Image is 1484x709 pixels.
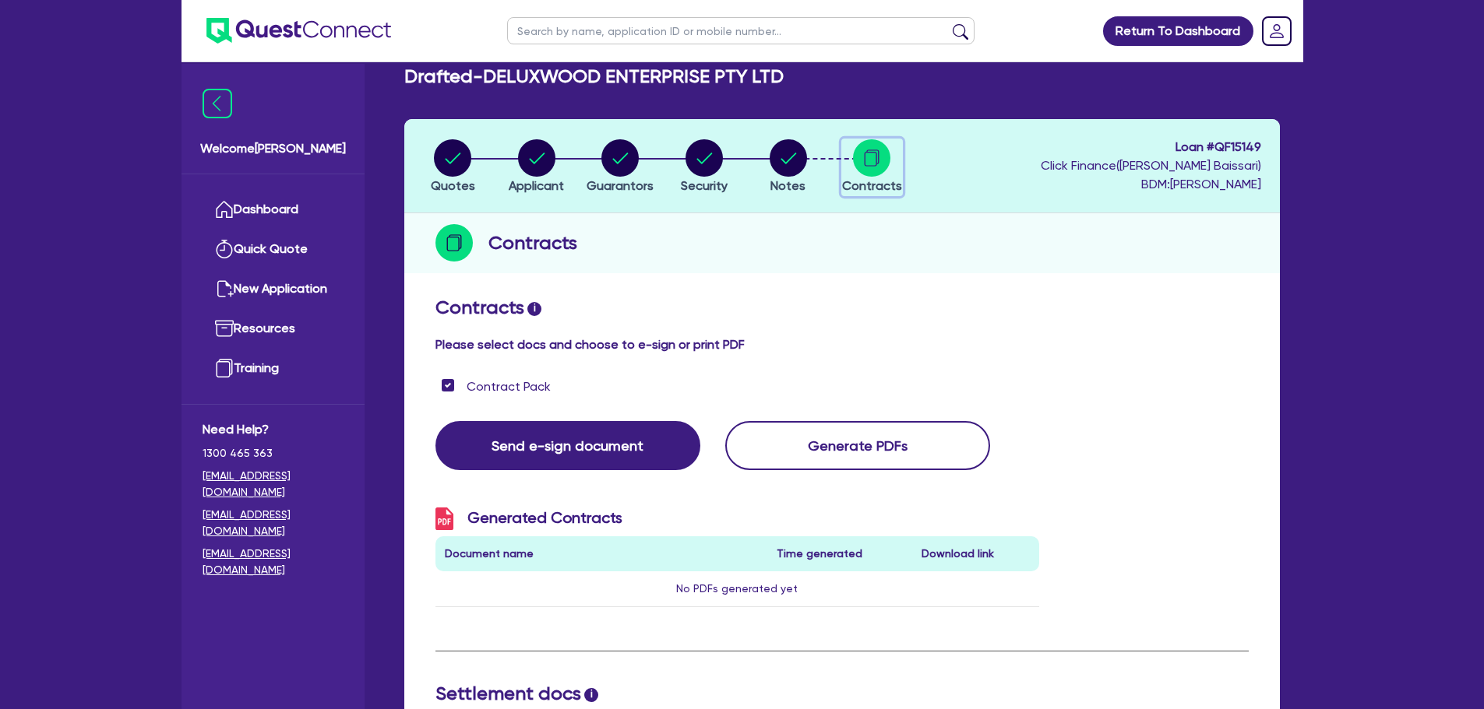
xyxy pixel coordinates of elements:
span: BDM: [PERSON_NAME] [1041,175,1261,194]
img: new-application [215,279,234,298]
th: Download link [912,536,1039,571]
span: Notes [770,178,805,193]
img: icon-pdf [435,507,453,530]
span: i [527,302,541,316]
h2: Contracts [435,297,1249,319]
img: quick-quote [215,240,234,258]
span: Click Finance ( [PERSON_NAME] Baissari ) [1041,158,1261,173]
a: Dropdown toggle [1257,11,1297,51]
input: Search by name, application ID or mobile number... [507,17,975,44]
a: [EMAIL_ADDRESS][DOMAIN_NAME] [203,507,344,539]
button: Security [680,139,728,196]
img: training [215,359,234,377]
button: Notes [769,139,808,196]
label: Contract Pack [467,377,551,396]
span: Guarantors [587,178,654,193]
h2: Settlement docs [435,683,1249,705]
span: Loan # QF15149 [1041,138,1261,156]
th: Time generated [767,536,912,571]
button: Guarantors [586,139,654,196]
button: Generate PDFs [725,421,990,470]
h4: Please select docs and choose to e-sign or print PDF [435,337,1249,352]
img: step-icon [435,224,473,261]
img: quest-connect-logo-blue [206,18,391,44]
button: Applicant [508,139,565,196]
button: Contracts [841,139,903,196]
img: icon-menu-close [203,89,232,118]
h2: Drafted - DELUXWOOD ENTERPRISE PTY LTD [404,65,784,88]
a: Return To Dashboard [1103,16,1253,46]
th: Document name [435,536,768,571]
a: [EMAIL_ADDRESS][DOMAIN_NAME] [203,468,344,500]
span: i [584,688,598,702]
span: Need Help? [203,420,344,439]
td: No PDFs generated yet [435,571,1040,607]
a: Quick Quote [203,230,344,269]
span: Welcome [PERSON_NAME] [200,139,346,158]
h3: Generated Contracts [435,507,1040,530]
h2: Contracts [488,229,577,257]
a: New Application [203,269,344,309]
img: resources [215,319,234,338]
span: Applicant [509,178,564,193]
a: Dashboard [203,190,344,230]
a: Training [203,349,344,388]
button: Send e-sign document [435,421,700,470]
a: [EMAIL_ADDRESS][DOMAIN_NAME] [203,546,344,578]
span: 1300 465 363 [203,445,344,462]
span: Quotes [431,178,475,193]
button: Quotes [430,139,476,196]
span: Security [681,178,728,193]
span: Contracts [842,178,902,193]
a: Resources [203,309,344,349]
